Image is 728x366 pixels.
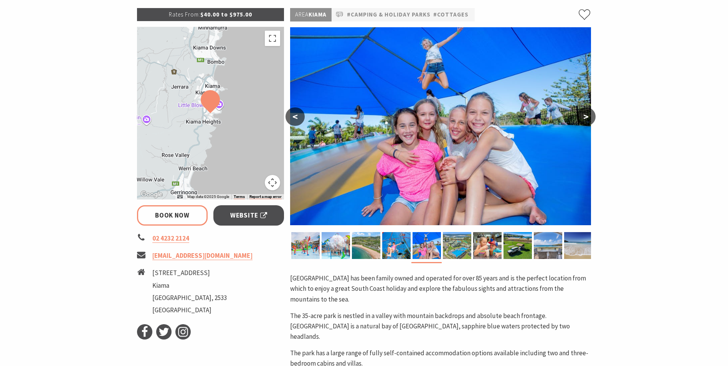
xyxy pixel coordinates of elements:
li: [STREET_ADDRESS] [152,268,227,278]
img: Camping sites [503,232,532,259]
li: [GEOGRAPHIC_DATA] [152,305,227,315]
p: Kiama [290,8,332,21]
a: Terms [234,195,245,199]
span: Area [295,11,309,18]
span: Website [230,210,267,221]
img: Children having drinks at the cafe [473,232,502,259]
button: Keyboard shortcuts [177,194,183,199]
a: Book Now [137,205,208,226]
img: Jumping pillow with a group of friends sitting in the foreground and girl jumping in air behind them [290,27,591,225]
button: Toggle fullscreen view [265,31,280,46]
a: #Cottages [433,10,469,20]
li: Kiama [152,280,227,291]
a: 02 4232 2124 [152,234,189,243]
button: < [286,107,305,126]
p: The 35-acre park is nestled in a valley with mountain backdrops and absolute beach frontage. [GEO... [290,311,591,342]
img: BIG4 Easts Beach Kiama aerial view [352,232,380,259]
p: [GEOGRAPHIC_DATA] has been family owned and operated for over 85 years and is the perfect locatio... [290,273,591,305]
img: BIG4 Easts Beach Kiama beachfront with water and ocean [564,232,593,259]
img: Jumping pillow with a group of friends sitting in the foreground and girl jumping in air behind them [413,232,441,259]
li: [GEOGRAPHIC_DATA], 2533 [152,293,227,303]
p: $40.00 to $975.00 [137,8,284,21]
a: Open this area in Google Maps (opens a new window) [139,190,164,199]
a: Report a map error [249,195,282,199]
span: Map data ©2025 Google [187,195,229,199]
a: Website [213,205,284,226]
span: Rates From: [169,11,200,18]
img: Beach View Cabins [534,232,562,259]
a: #Camping & Holiday Parks [347,10,431,20]
img: Google [139,190,164,199]
button: Map camera controls [265,175,280,190]
img: Kids on Ropeplay [382,232,411,259]
img: Aerial view of the resort pool at BIG4 Easts Beach Kiama Holiday Park [443,232,471,259]
img: Sunny's Aquaventure Park at BIG4 Easts Beach Kiama Holiday Park [291,232,320,259]
img: Sunny's Aquaventure Park at BIG4 Easts Beach Kiama Holiday Park [322,232,350,259]
button: > [576,107,596,126]
a: [EMAIL_ADDRESS][DOMAIN_NAME] [152,251,253,260]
